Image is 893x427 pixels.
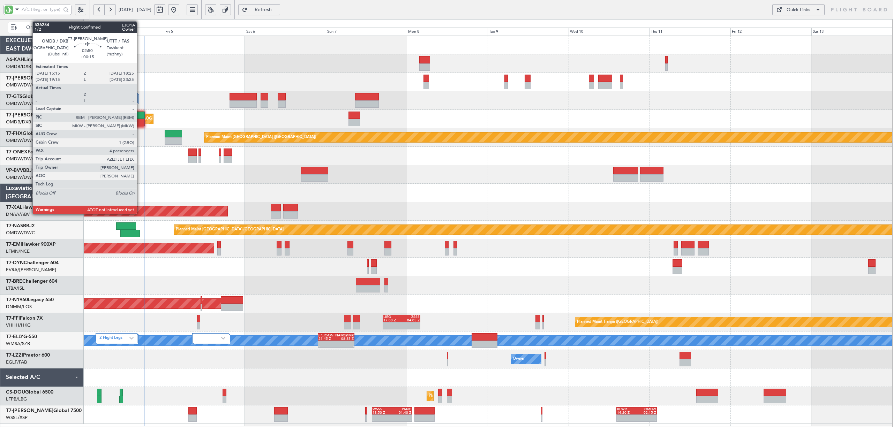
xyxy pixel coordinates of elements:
span: T7-N1960 [6,297,28,302]
div: Tue 9 [488,28,569,36]
a: VP-BVVBBJ1 [6,168,35,173]
div: [DATE] [85,21,97,26]
a: CS-DOUGlobal 6500 [6,390,53,395]
span: [DATE] - [DATE] [119,7,151,13]
button: Quick Links [772,4,825,15]
a: VHHH/HKG [6,322,31,328]
span: VP-BVV [6,168,23,173]
a: OMDB/DXB [6,119,31,125]
div: KEWR [617,407,637,411]
button: Refresh [238,4,280,15]
a: LFMN/NCE [6,248,30,254]
a: WMSA/SZB [6,341,30,347]
div: Thu 11 [650,28,730,36]
span: Refresh [249,7,278,12]
div: Fri 5 [164,28,245,36]
span: Only With Activity [18,25,73,30]
div: Sat 13 [811,28,892,36]
span: T7-FFI [6,316,20,321]
img: arrow-gray.svg [221,337,225,340]
div: 01:40 Z [392,411,411,414]
span: T7-DYN [6,260,24,265]
span: T7-NAS [6,223,23,228]
a: LFPB/LBG [6,396,27,402]
div: Planned Maint Tianjin ([GEOGRAPHIC_DATA]) [577,317,658,327]
div: Planned Maint [GEOGRAPHIC_DATA] ([GEOGRAPHIC_DATA]) [206,132,316,143]
div: Thu 4 [83,28,164,36]
a: T7-BREChallenger 604 [6,279,57,284]
a: T7-DYNChallenger 604 [6,260,59,265]
a: T7-EMIHawker 900XP [6,242,56,247]
span: T7-[PERSON_NAME] [6,76,53,81]
div: PANC [392,407,411,411]
a: T7-FHXGlobal 5000 [6,131,51,136]
div: Planned Maint [GEOGRAPHIC_DATA] ([GEOGRAPHIC_DATA]) [429,391,539,401]
div: 04:05 Z [402,319,420,322]
div: - [637,418,656,422]
div: Planned Maint Dubai (Al Maktoum Intl) [102,58,170,69]
input: A/C (Reg. or Type) [22,4,61,15]
div: 17:00 Z [383,319,402,322]
a: T7-ONEXFalcon 8X [6,150,51,154]
a: OMDW/DWC [6,137,35,144]
a: OMDW/DWC [6,156,35,162]
span: T7-FHX [6,131,23,136]
div: [PERSON_NAME] [318,334,336,337]
div: 13:50 Z [373,411,392,414]
a: OMDW/DWC [6,82,35,88]
div: 14:20 Z [617,411,637,414]
div: - [392,418,411,422]
div: 08:35 Z [336,337,354,341]
span: A6-KAH [6,57,24,62]
span: T7-GTS [6,94,22,99]
a: OMDW/DWC [6,230,35,236]
div: - [318,344,336,348]
div: Mon 8 [407,28,488,36]
div: - [383,326,402,329]
div: - [617,418,637,422]
img: arrow-gray.svg [129,337,134,340]
div: - [336,344,354,348]
a: DNMM/LOS [6,304,32,310]
img: arrow-gray.svg [130,97,134,99]
a: T7-[PERSON_NAME]Global 6000 [6,113,82,117]
button: Only With Activity [8,22,76,33]
a: T7-ELLYG-550 [6,334,37,339]
a: EVRA/[PERSON_NAME] [6,267,56,273]
div: Owner [513,354,525,364]
span: T7-ELLY [6,334,23,339]
a: LTBA/ISL [6,285,24,291]
a: OMDB/DXB [6,63,31,70]
div: OMDW [637,407,656,411]
span: T7-XAL [6,205,22,210]
div: LIEO [383,315,402,319]
a: T7-[PERSON_NAME]Global 7500 [6,76,82,81]
span: T7-ONEX [6,150,28,154]
a: T7-GTSGlobal 7500 [6,94,51,99]
div: ZSSS [402,315,420,319]
a: T7-XALHawker 850XP [6,205,56,210]
a: T7-N1960Legacy 650 [6,297,54,302]
div: GMMX [336,334,354,337]
a: EGLF/FAB [6,359,27,365]
a: DNAA/ABV [6,211,30,218]
a: OMDW/DWC [6,174,35,181]
span: T7-BRE [6,279,22,284]
span: T7-[PERSON_NAME] [6,408,53,413]
a: WSSL/XSP [6,414,28,421]
div: - [402,326,420,329]
div: 02:15 Z [637,411,656,414]
span: T7-[PERSON_NAME] [6,113,53,117]
a: A6-KAHLineage 1000 [6,57,55,62]
a: T7-NASBBJ2 [6,223,35,228]
div: Planned Maint [GEOGRAPHIC_DATA]-[GEOGRAPHIC_DATA] [176,224,284,235]
label: 2 Flight Legs [99,335,129,341]
div: 21:45 Z [318,337,336,341]
span: CS-DOU [6,390,25,395]
div: WSSS [373,407,392,411]
div: Sat 6 [245,28,326,36]
div: - [373,418,392,422]
a: T7-LZZIPraetor 600 [6,353,50,358]
span: T7-LZZI [6,353,23,358]
div: Wed 10 [569,28,650,36]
